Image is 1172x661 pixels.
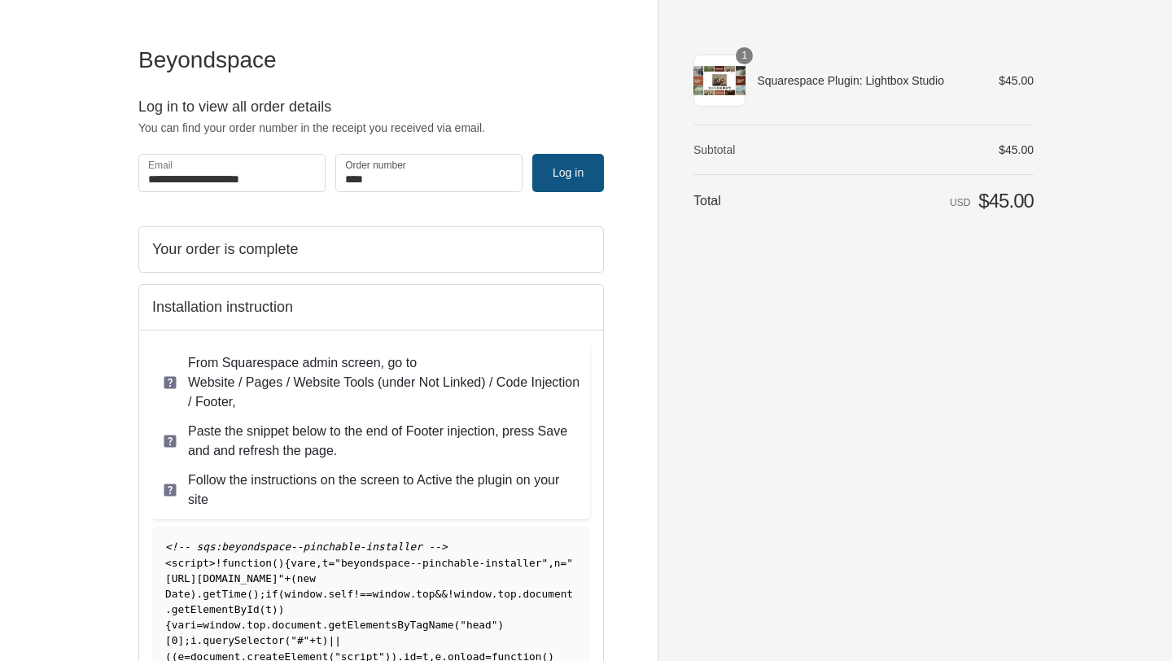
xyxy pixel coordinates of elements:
[272,619,322,631] span: document
[316,557,322,569] span: ,
[328,619,453,631] span: getElementsByTagName
[284,572,291,584] span: +
[523,588,573,600] span: document
[216,557,222,569] span: !
[498,588,517,600] span: top
[197,619,203,631] span: =
[165,541,448,553] span: <!-- sqs:beyondspace--pinchable-installer -->
[172,634,178,646] span: 0
[172,603,260,615] span: getElementById
[265,588,278,600] span: if
[322,634,329,646] span: )
[309,557,316,569] span: e
[152,298,590,317] h2: Installation instruction
[241,619,247,631] span: .
[247,619,265,631] span: top
[316,634,322,646] span: t
[372,588,409,600] span: window
[297,572,316,584] span: new
[190,619,197,631] span: i
[693,142,794,157] th: Subtotal
[272,603,278,615] span: )
[416,588,435,600] span: top
[152,240,590,259] h2: Your order is complete
[284,634,291,646] span: (
[188,353,580,412] p: From Squarespace admin screen, go to Website / Pages / Website Tools (under Not Linked) / Code In...
[278,603,285,615] span: )
[284,557,291,569] span: {
[184,634,190,646] span: ;
[435,588,447,600] span: &&
[757,73,976,88] span: Squarespace Plugin: Lightbox Studio
[410,588,417,600] span: .
[253,588,260,600] span: )
[165,619,172,631] span: {
[978,190,1034,212] span: $45.00
[532,154,604,191] button: Log in
[165,634,172,646] span: [
[291,572,297,584] span: (
[165,557,172,569] span: <
[278,588,285,600] span: (
[190,634,197,646] span: i
[221,557,272,569] span: function
[188,471,580,510] p: Follow the instructions on the screen to Active the plugin on your site
[203,588,247,600] span: getTime
[561,557,567,569] span: =
[497,619,504,631] span: )
[172,619,190,631] span: var
[460,619,497,631] span: "head"
[322,588,329,600] span: .
[328,588,353,600] span: self
[260,588,266,600] span: ;
[165,603,172,615] span: .
[247,588,253,600] span: (
[454,588,492,600] span: window
[291,634,309,646] span: "#"
[517,588,523,600] span: .
[999,74,1034,87] span: $45.00
[492,588,498,600] span: .
[454,619,461,631] span: (
[203,634,284,646] span: querySelector
[353,588,372,600] span: !==
[209,557,216,569] span: >
[172,557,209,569] span: script
[309,634,316,646] span: +
[548,557,554,569] span: ,
[190,588,197,600] span: )
[203,619,240,631] span: window
[693,194,721,208] span: Total
[285,588,322,600] span: window
[291,557,309,569] span: var
[265,603,272,615] span: t
[197,588,203,600] span: .
[999,143,1034,156] span: $45.00
[322,619,329,631] span: .
[328,634,340,646] span: ||
[335,557,548,569] span: "beyondspace--pinchable-installer"
[272,557,278,569] span: (
[197,634,203,646] span: .
[260,603,266,615] span: (
[138,120,604,137] p: You can find your order number in the receipt you received via email.
[328,557,335,569] span: =
[165,557,573,584] span: "[URL][DOMAIN_NAME]"
[265,619,272,631] span: .
[138,98,604,116] h2: Log in to view all order details
[448,588,454,600] span: !
[177,634,184,646] span: ]
[138,47,277,72] span: Beyondspace
[322,557,329,569] span: t
[188,422,580,461] p: Paste the snippet below to the end of Footer injection, press Save and and refresh the page.
[165,588,190,600] span: Date
[950,197,970,208] span: USD
[736,47,753,64] span: 1
[278,557,285,569] span: )
[554,557,561,569] span: n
